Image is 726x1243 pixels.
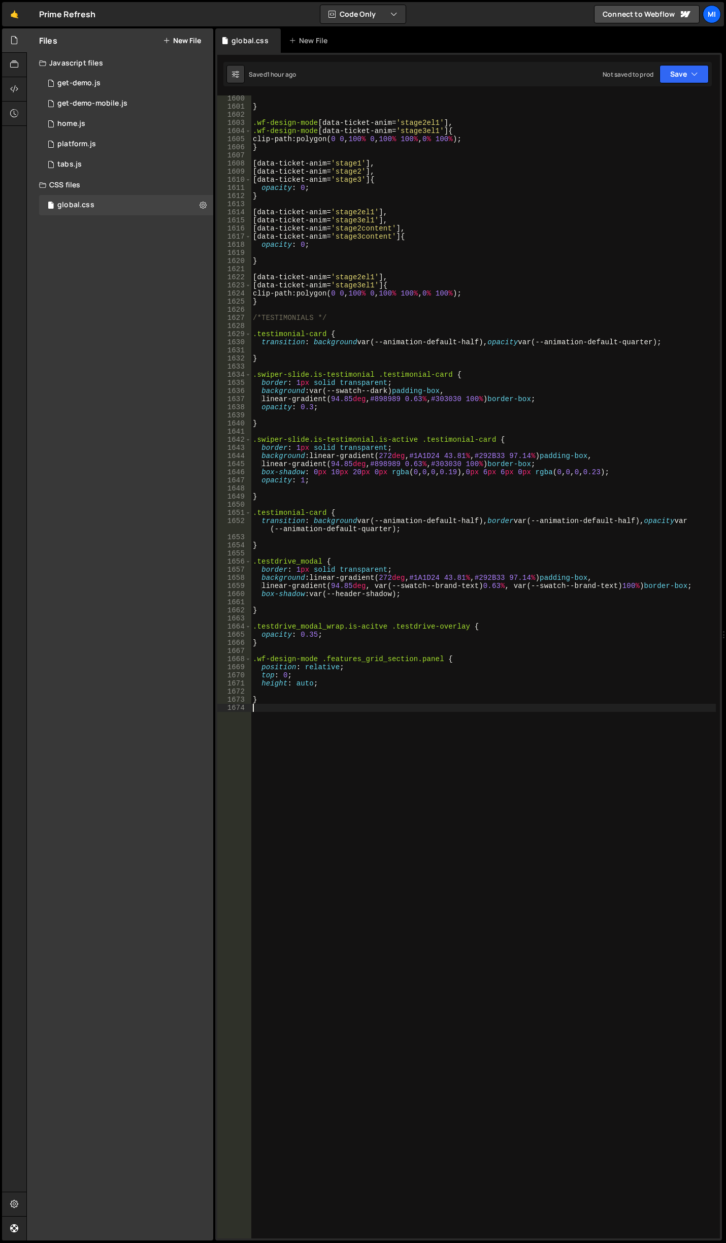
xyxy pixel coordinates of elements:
[217,281,251,289] div: 1623
[27,53,213,73] div: Javascript files
[217,168,251,176] div: 1609
[39,73,213,93] div: 16983/46692.js
[217,371,251,379] div: 1634
[217,103,251,111] div: 1601
[57,160,82,169] div: tabs.js
[57,140,96,149] div: platform.js
[217,558,251,566] div: 1656
[217,517,251,533] div: 1652
[217,151,251,159] div: 1607
[217,176,251,184] div: 1610
[217,598,251,606] div: 1661
[217,468,251,476] div: 1646
[217,606,251,614] div: 1662
[217,590,251,598] div: 1660
[217,411,251,419] div: 1639
[217,257,251,265] div: 1620
[217,265,251,273] div: 1621
[217,330,251,338] div: 1629
[217,484,251,493] div: 1648
[57,79,101,88] div: get-demo.js
[217,184,251,192] div: 1611
[217,549,251,558] div: 1655
[217,403,251,411] div: 1638
[249,70,296,79] div: Saved
[217,159,251,168] div: 1608
[217,208,251,216] div: 1614
[659,65,709,83] button: Save
[57,119,85,128] div: home.js
[217,460,251,468] div: 1645
[289,36,332,46] div: New File
[217,395,251,403] div: 1637
[267,70,296,79] div: 1 hour ago
[39,93,213,114] div: 16983/46693.js
[594,5,700,23] a: Connect to Webflow
[217,688,251,696] div: 1672
[217,679,251,688] div: 1671
[217,623,251,631] div: 1664
[217,127,251,135] div: 1604
[2,2,27,26] a: 🤙
[217,241,251,249] div: 1618
[217,306,251,314] div: 1626
[217,273,251,281] div: 1622
[163,37,201,45] button: New File
[57,201,94,210] div: global.css
[217,289,251,298] div: 1624
[217,671,251,679] div: 1670
[39,195,213,215] div: 16983/46577.css
[57,99,127,108] div: get-demo-mobile.js
[39,134,213,154] div: 16983/46739.js
[217,379,251,387] div: 1635
[27,175,213,195] div: CSS files
[217,119,251,127] div: 1603
[217,387,251,395] div: 1636
[217,574,251,582] div: 1658
[217,444,251,452] div: 1643
[217,419,251,428] div: 1640
[217,476,251,484] div: 1647
[217,436,251,444] div: 1642
[320,5,406,23] button: Code Only
[217,509,251,517] div: 1651
[217,541,251,549] div: 1654
[217,428,251,436] div: 1641
[217,533,251,541] div: 1653
[217,314,251,322] div: 1627
[217,655,251,663] div: 1668
[217,566,251,574] div: 1657
[217,143,251,151] div: 1606
[217,192,251,200] div: 1612
[39,8,95,20] div: Prime Refresh
[217,94,251,103] div: 1600
[217,647,251,655] div: 1667
[217,493,251,501] div: 1649
[217,631,251,639] div: 1665
[217,363,251,371] div: 1633
[217,346,251,354] div: 1631
[217,298,251,306] div: 1625
[232,36,269,46] div: global.css
[217,224,251,233] div: 1616
[217,135,251,143] div: 1605
[703,5,721,23] a: Mi
[217,639,251,647] div: 1666
[217,354,251,363] div: 1632
[217,704,251,712] div: 1674
[217,452,251,460] div: 1644
[217,338,251,346] div: 1630
[39,154,213,175] div: 16983/46734.js
[217,322,251,330] div: 1628
[217,696,251,704] div: 1673
[217,200,251,208] div: 1613
[217,501,251,509] div: 1650
[217,111,251,119] div: 1602
[39,114,213,134] div: 16983/46578.js
[217,663,251,671] div: 1669
[39,35,57,46] h2: Files
[217,249,251,257] div: 1619
[217,614,251,623] div: 1663
[603,70,653,79] div: Not saved to prod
